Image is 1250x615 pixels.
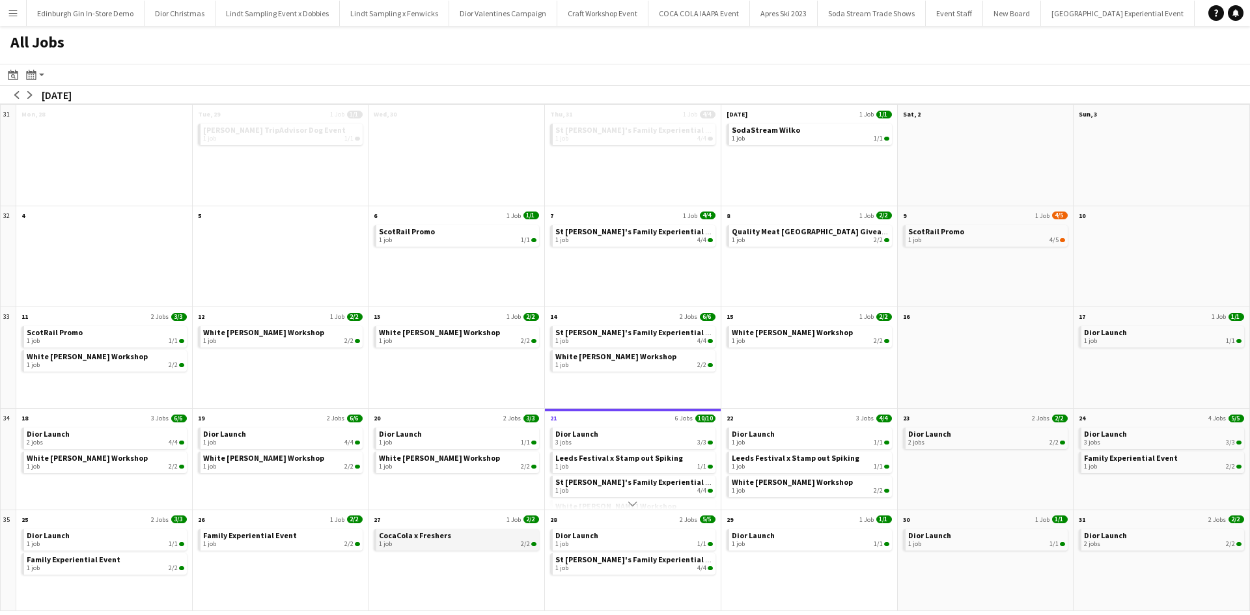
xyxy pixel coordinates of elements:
[884,489,889,493] span: 2/2
[818,1,926,26] button: Soda Stream Trade Shows
[330,110,344,118] span: 1 Job
[555,463,568,471] span: 1 job
[908,540,921,548] span: 1 job
[344,337,354,345] span: 2/2
[732,476,889,495] a: White [PERSON_NAME] Workshop1 job2/2
[697,337,706,345] span: 4/4
[983,1,1041,26] button: New Board
[732,463,745,471] span: 1 job
[859,312,874,321] span: 1 Job
[1212,312,1226,321] span: 1 Job
[169,439,178,446] span: 4/4
[550,110,572,118] span: Thu, 31
[1049,540,1059,548] span: 1/1
[521,463,530,471] span: 2/2
[874,337,883,345] span: 2/2
[876,415,892,422] span: 4/4
[732,530,775,540] span: Dior Launch
[169,540,178,548] span: 1/1
[374,515,380,524] span: 27
[926,1,983,26] button: Event Staff
[908,226,964,236] span: ScotRail Promo
[203,125,346,135] span: Cesar x TripAdvisor Dog Event
[27,553,184,572] a: Family Experiential Event1 job2/2
[374,312,380,321] span: 13
[21,515,28,524] span: 25
[171,313,187,321] span: 3/3
[732,487,745,495] span: 1 job
[1084,326,1242,345] a: Dior Launch1 job1/1
[1032,414,1049,422] span: 2 Jobs
[732,124,889,143] a: SodaStream Wilko1 job1/1
[1060,441,1065,444] span: 2/2
[1226,540,1235,548] span: 2/2
[330,515,344,524] span: 1 Job
[1060,542,1065,546] span: 1/1
[727,312,733,321] span: 15
[344,540,354,548] span: 2/2
[903,110,921,118] span: Sat, 2
[555,350,713,369] a: White [PERSON_NAME] Workshop1 job2/2
[203,439,216,446] span: 1 job
[42,89,72,102] div: [DATE]
[1052,515,1068,523] span: 1/1
[27,428,184,446] a: Dior Launch2 jobs4/4
[374,110,396,118] span: Wed, 30
[151,515,169,524] span: 2 Jobs
[750,1,818,26] button: Apres Ski 2023
[21,414,28,422] span: 18
[908,429,951,439] span: Dior Launch
[903,414,910,422] span: 23
[697,236,706,244] span: 4/4
[1084,337,1097,345] span: 1 job
[550,312,557,321] span: 14
[555,361,568,369] span: 1 job
[523,313,539,321] span: 2/2
[874,236,883,244] span: 2/2
[727,212,730,220] span: 8
[171,515,187,523] span: 3/3
[330,312,344,321] span: 1 Job
[198,312,204,321] span: 12
[203,453,324,463] span: White Rose Craft Workshop
[727,515,733,524] span: 29
[27,452,184,471] a: White [PERSON_NAME] Workshop1 job2/2
[215,1,340,26] button: Lindt Sampling Event x Dobbies
[355,465,360,469] span: 2/2
[347,415,363,422] span: 6/6
[555,452,713,471] a: Leeds Festival x Stamp out Spiking1 job1/1
[1226,463,1235,471] span: 2/2
[1079,312,1085,321] span: 17
[1035,515,1049,524] span: 1 Job
[1049,236,1059,244] span: 4/5
[903,312,910,321] span: 16
[203,540,216,548] span: 1 job
[732,428,889,446] a: Dior Launch1 job1/1
[555,540,568,548] span: 1 job
[555,439,572,446] span: 3 jobs
[355,339,360,343] span: 2/2
[555,453,683,463] span: Leeds Festival x Stamp out Spiking
[1052,415,1068,422] span: 2/2
[521,540,530,548] span: 2/2
[1,307,16,409] div: 33
[21,212,25,220] span: 4
[884,465,889,469] span: 1/1
[1229,313,1244,321] span: 1/1
[697,564,706,572] span: 4/4
[1084,327,1127,337] span: Dior Launch
[1208,414,1226,422] span: 4 Jobs
[557,1,648,26] button: Craft Workshop Event
[1229,415,1244,422] span: 5/5
[355,137,360,141] span: 1/1
[903,515,910,524] span: 30
[379,337,392,345] span: 1 job
[555,326,713,345] a: St [PERSON_NAME]'s Family Experiential Event1 job4/4
[1084,429,1127,439] span: Dior Launch
[203,429,246,439] span: Dior Launch
[732,453,859,463] span: Leeds Festival x Stamp out Spiking
[379,530,451,540] span: CocaCola x Freshers
[700,515,715,523] span: 5/5
[521,236,530,244] span: 1/1
[732,439,745,446] span: 1 job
